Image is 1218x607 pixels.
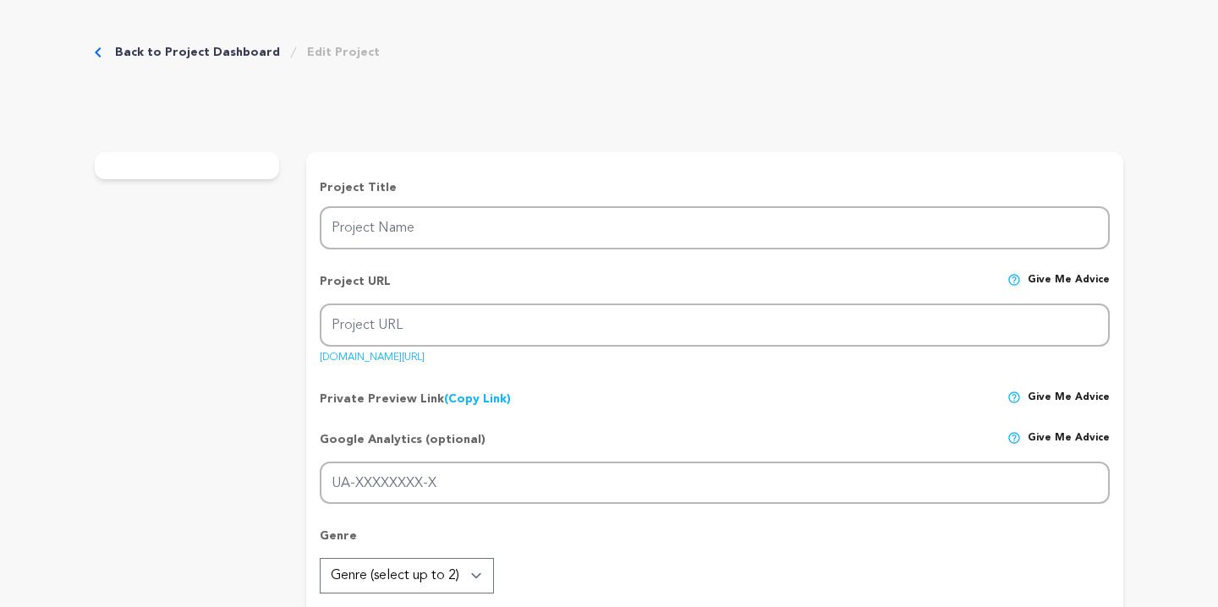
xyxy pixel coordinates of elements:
span: Give me advice [1028,391,1110,407]
img: help-circle.svg [1007,391,1021,404]
p: Google Analytics (optional) [320,431,486,462]
a: [DOMAIN_NAME][URL] [320,346,425,363]
input: Project Name [320,206,1110,249]
span: Give me advice [1028,273,1110,303]
p: Private Preview Link [320,391,511,407]
p: Project Title [320,179,1110,196]
input: UA-XXXXXXXX-X [320,462,1110,505]
a: (Copy Link) [444,393,511,405]
input: Project URL [320,303,1110,347]
img: help-circle.svg [1007,431,1021,445]
p: Project URL [320,273,391,303]
span: Give me advice [1028,431,1110,462]
a: Back to Project Dashboard [115,44,280,61]
img: help-circle.svg [1007,273,1021,287]
p: Genre [320,528,1110,558]
a: Edit Project [307,44,380,61]
div: Breadcrumb [95,44,380,61]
